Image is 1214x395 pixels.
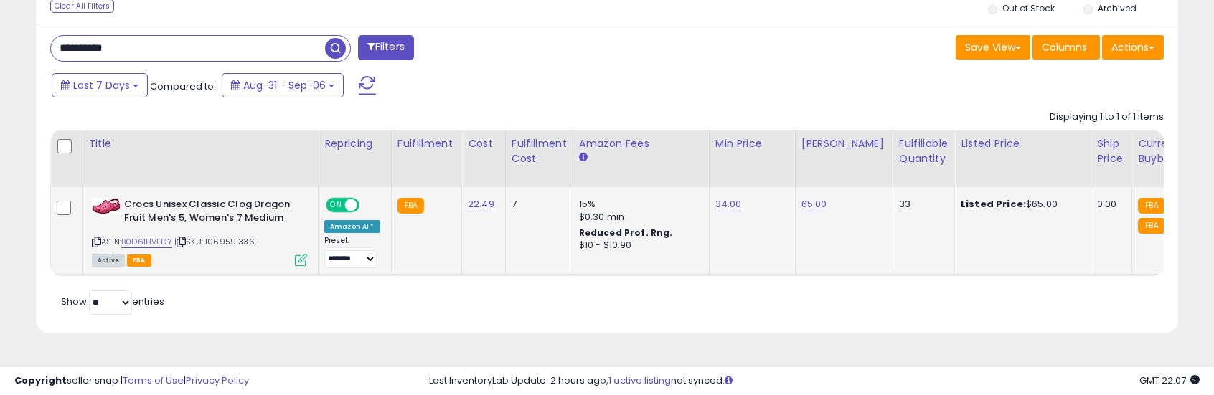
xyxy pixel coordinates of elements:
button: Last 7 Days [52,73,148,97]
div: Cost [468,136,499,151]
div: Amazon AI * [324,220,380,233]
small: FBA [1138,198,1164,214]
div: Min Price [715,136,789,151]
span: All listings currently available for purchase on Amazon [92,254,125,267]
b: Listed Price: [961,197,1026,211]
span: Show: entries [61,295,164,308]
a: Privacy Policy [186,373,249,387]
button: Filters [358,35,414,60]
strong: Copyright [14,373,67,387]
span: | SKU: 1069591336 [174,236,255,247]
div: Preset: [324,236,380,268]
div: ASIN: [92,198,307,265]
label: Archived [1098,2,1137,14]
a: 22.49 [468,197,494,211]
div: $10 - $10.90 [579,239,698,252]
small: FBA [397,198,424,214]
span: FBA [127,254,151,267]
a: B0D61HVFDY [121,236,172,248]
div: Repricing [324,136,385,151]
span: Last 7 Days [73,78,130,92]
div: Fulfillable Quantity [899,136,949,166]
button: Columns [1032,35,1100,60]
div: Amazon Fees [579,136,703,151]
div: 33 [899,198,944,211]
a: 1 active listing [608,373,671,387]
span: Columns [1042,40,1087,54]
small: FBA [1138,218,1164,234]
b: Crocs Unisex Classic Clog Dragon Fruit Men's 5, Women's 7 Medium [124,198,298,228]
label: Out of Stock [1002,2,1055,14]
small: Amazon Fees. [579,151,588,164]
div: Listed Price [961,136,1085,151]
div: Last InventoryLab Update: 2 hours ago, not synced. [429,374,1200,388]
div: [PERSON_NAME] [801,136,887,151]
span: Aug-31 - Sep-06 [243,78,326,92]
div: Current Buybox Price [1138,136,1212,166]
div: 15% [579,198,698,211]
a: 65.00 [801,197,827,211]
div: $65.00 [961,198,1080,211]
div: Ship Price [1097,136,1126,166]
button: Aug-31 - Sep-06 [222,73,344,97]
div: Fulfillment Cost [512,136,567,166]
span: 2025-09-14 22:07 GMT [1139,373,1200,387]
div: Title [88,136,312,151]
div: $0.30 min [579,211,698,224]
button: Save View [956,35,1030,60]
div: 0.00 [1097,198,1121,211]
div: Displaying 1 to 1 of 1 items [1050,110,1164,124]
img: 41AP59V53jL._SL40_.jpg [92,198,121,214]
div: seller snap | | [14,374,249,388]
span: OFF [357,199,380,211]
div: Fulfillment [397,136,456,151]
b: Reduced Prof. Rng. [579,227,673,239]
span: ON [327,199,345,211]
span: Compared to: [150,80,216,93]
button: Actions [1102,35,1164,60]
a: Terms of Use [123,373,184,387]
div: 7 [512,198,562,211]
a: 34.00 [715,197,742,211]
